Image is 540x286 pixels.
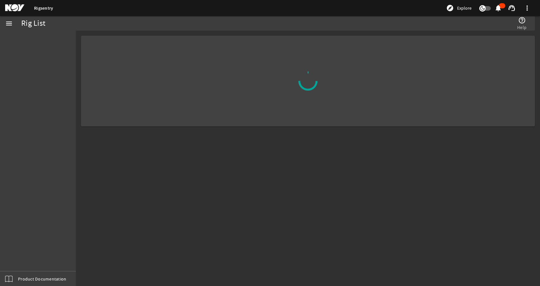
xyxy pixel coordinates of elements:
button: Explore [444,3,474,13]
mat-icon: help_outline [518,16,526,24]
span: Explore [457,5,472,11]
mat-icon: support_agent [508,4,516,12]
span: Help [517,24,526,31]
button: more_vert [519,0,535,16]
mat-icon: notifications [494,4,502,12]
a: Rigsentry [34,5,53,11]
span: Product Documentation [18,276,66,282]
mat-icon: menu [5,20,13,27]
mat-icon: explore [446,4,454,12]
div: Rig List [21,20,45,27]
